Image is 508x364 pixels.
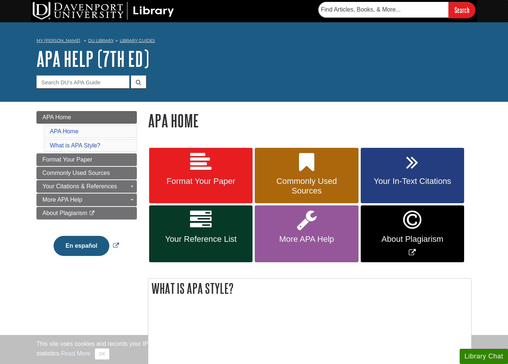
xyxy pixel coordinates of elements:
[36,38,80,44] a: My [PERSON_NAME]
[52,243,120,249] a: Link opens in new window
[148,111,472,130] h1: APA Home
[95,348,109,360] button: Close
[36,111,137,124] a: APA Home
[155,176,247,186] span: Format Your Paper
[448,2,475,18] input: Search
[36,194,137,206] a: More APA Help
[36,339,472,360] div: This site uses cookies and records your IP address for usage statistics. Additionally, we use Goo...
[120,38,155,43] a: Library Guides
[36,207,137,220] a: About Plagiarism
[33,2,174,20] img: DU Library
[42,114,71,120] span: APA Home
[260,176,353,196] span: Commonly Used Sources
[42,183,117,189] span: Your Citations & References
[36,47,149,70] a: APA Help (7th Ed)
[42,210,87,216] span: About Plagiarism
[318,2,448,17] input: Find Articles, Books, & More...
[255,205,358,262] a: More APA Help
[148,279,471,298] h2: What is APA Style?
[50,128,78,134] a: APA Home
[50,142,100,149] a: What is APA Style?
[260,234,353,244] span: More APA Help
[149,148,253,204] a: Format Your Paper
[36,180,137,193] a: Your Citations & References
[89,211,95,216] i: This link opens in a new window
[36,111,137,269] div: Guide Page Menu
[460,349,508,364] button: Library Chat
[149,205,253,262] a: Your Reference List
[36,167,137,179] a: Commonly Used Sources
[42,196,82,203] span: More APA Help
[155,234,247,244] span: Your Reference List
[54,236,109,256] button: En español
[366,176,459,186] span: Your In-Text Citations
[361,148,464,204] a: Your In-Text Citations
[36,153,137,166] a: Format Your Paper
[318,2,475,18] form: Searches DU Library's articles, books, and more
[366,234,459,244] span: About Plagiarism
[42,156,92,163] span: Format Your Paper
[361,205,464,262] a: Link opens in new window
[255,148,358,204] a: Commonly Used Sources
[88,38,114,43] a: DU Library
[36,75,129,88] input: Search DU's APA Guide
[42,170,110,176] span: Commonly Used Sources
[36,36,472,48] nav: breadcrumb
[61,350,90,357] a: Read More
